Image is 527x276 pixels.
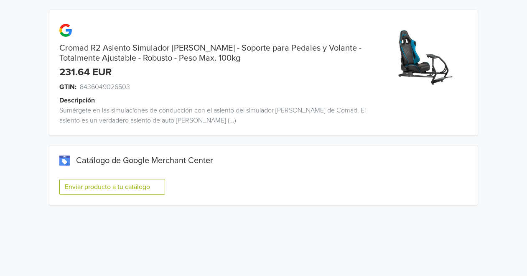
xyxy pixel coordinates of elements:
[393,27,456,90] img: product_image
[59,82,76,92] span: GTIN:
[59,179,165,195] button: Enviar producto a tu catálogo
[49,43,371,63] div: Cromad R2 Asiento Simulador [PERSON_NAME] - Soporte para Pedales y Volante - Totalmente Ajustable...
[59,95,381,105] div: Descripción
[59,66,112,79] div: 231.64 EUR
[59,156,468,166] div: Catálogo de Google Merchant Center
[49,105,371,125] div: Sumérgete en las simulaciones de conducción con el asiento del simulador [PERSON_NAME] de Comad. ...
[80,82,130,92] span: 8436049026503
